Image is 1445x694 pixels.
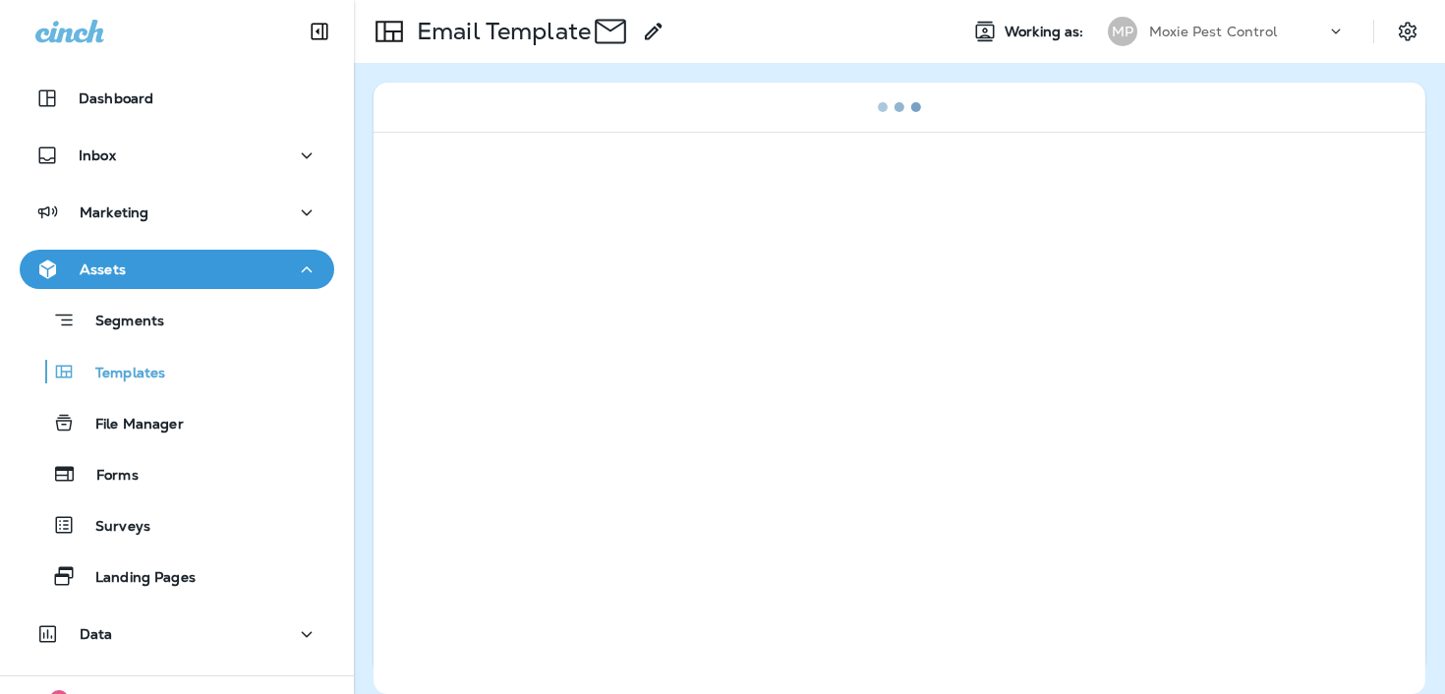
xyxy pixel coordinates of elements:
button: Forms [20,453,334,494]
button: File Manager [20,402,334,443]
button: Data [20,614,334,654]
div: MP [1108,17,1137,46]
p: Dashboard [79,90,153,106]
button: Templates [20,351,334,392]
button: Segments [20,299,334,341]
button: Landing Pages [20,555,334,597]
p: Email Template [409,17,591,46]
span: Working as: [1005,24,1088,40]
p: Landing Pages [76,569,196,588]
button: Assets [20,250,334,289]
p: Surveys [76,518,150,537]
p: Templates [76,365,165,383]
button: Collapse Sidebar [292,12,347,51]
p: Segments [76,313,164,332]
p: File Manager [76,416,184,434]
button: Marketing [20,193,334,232]
p: Inbox [79,147,116,163]
p: Marketing [80,204,148,220]
button: Surveys [20,504,334,546]
button: Settings [1390,14,1425,49]
p: Forms [77,467,139,486]
p: Assets [80,261,126,277]
p: Data [80,626,113,642]
p: Moxie Pest Control [1149,24,1278,39]
button: Dashboard [20,79,334,118]
button: Inbox [20,136,334,175]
